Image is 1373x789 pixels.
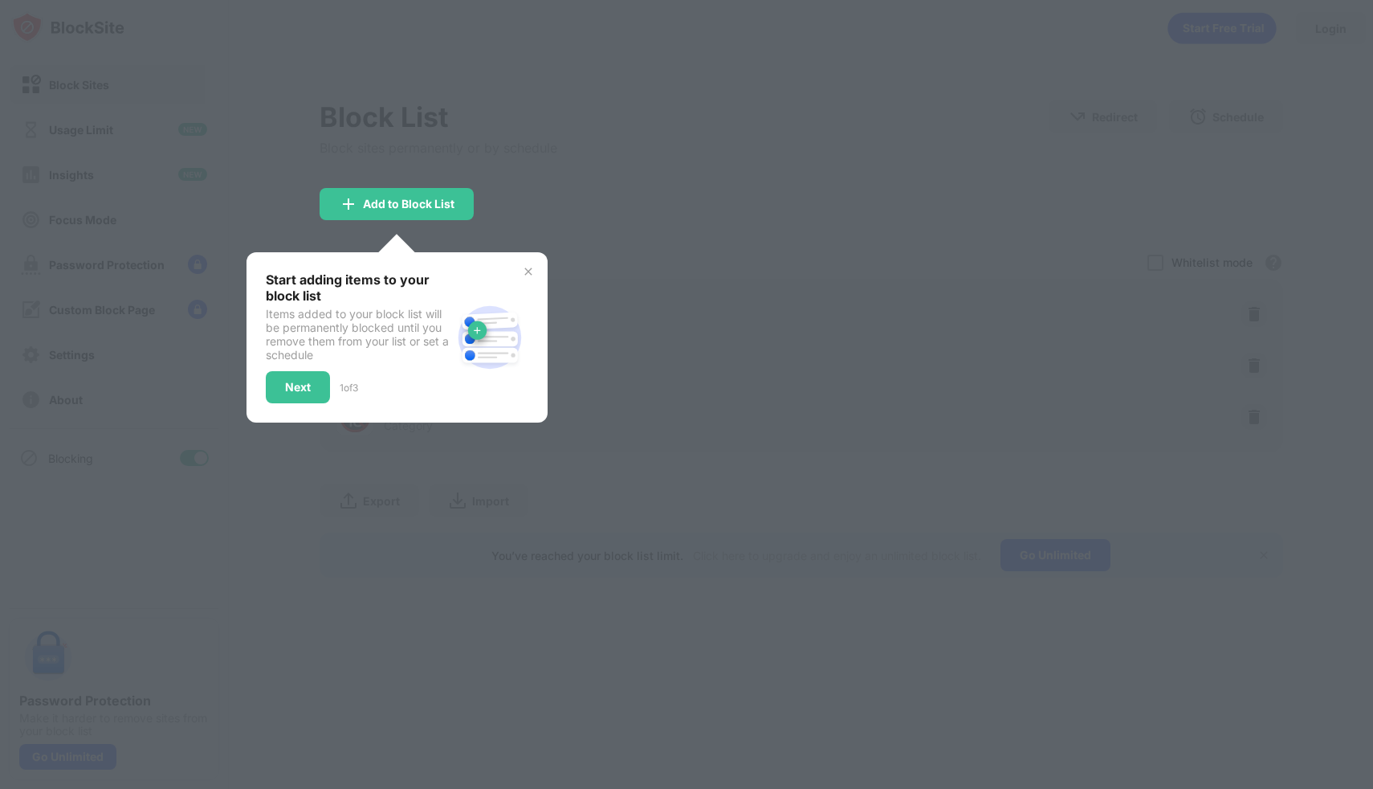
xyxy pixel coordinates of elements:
img: x-button.svg [522,265,535,278]
div: 1 of 3 [340,382,358,394]
div: Items added to your block list will be permanently blocked until you remove them from your list o... [266,307,451,362]
div: Start adding items to your block list [266,272,451,304]
img: block-site.svg [451,299,528,376]
div: Next [285,381,311,394]
div: Add to Block List [363,198,454,211]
